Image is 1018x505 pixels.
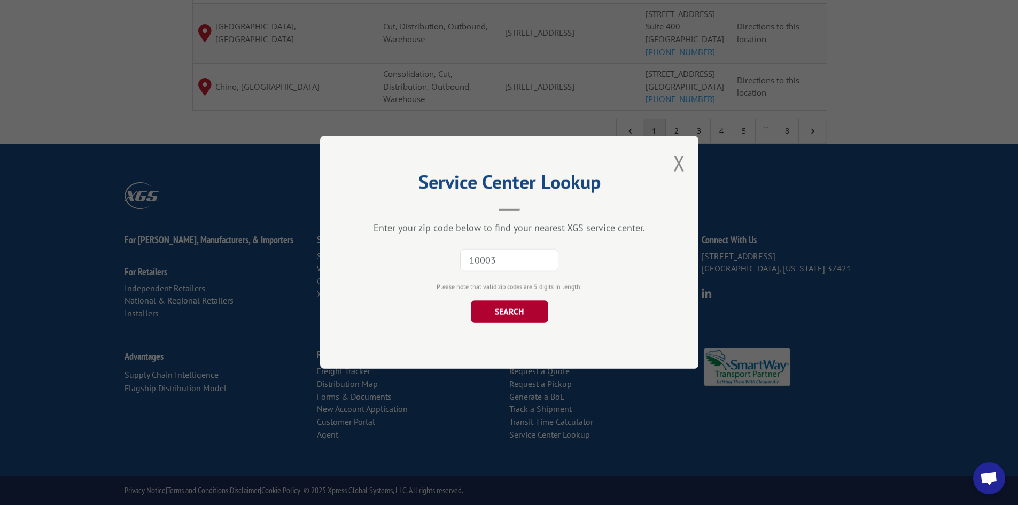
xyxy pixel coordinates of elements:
div: Please note that valid zip codes are 5 digits in length. [374,283,645,292]
div: Enter your zip code below to find your nearest XGS service center. [374,222,645,235]
input: Zip [460,250,558,272]
h2: Service Center Lookup [374,175,645,195]
div: Open chat [973,462,1005,494]
button: SEARCH [470,301,548,323]
button: Close modal [673,149,685,177]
